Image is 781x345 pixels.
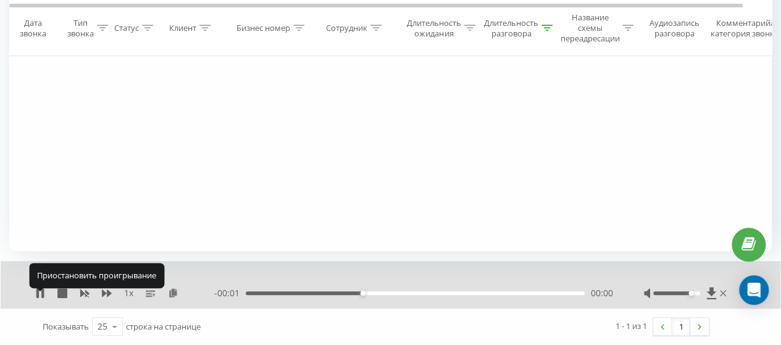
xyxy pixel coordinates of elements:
font: Сотрудник [326,23,367,34]
font: Бизнес номер [236,23,290,34]
font: Клиент [169,23,196,34]
font: 00:01 [217,287,240,299]
font: Показывать [43,321,89,332]
div: Метка доступности [361,291,365,296]
font: 1 [679,321,683,332]
font: Тип звонка [67,17,94,39]
div: Открытый Интерком Мессенджер [739,275,769,305]
font: Статус [114,23,139,34]
font: 00:00 [591,287,613,299]
font: Название схемы переадресации [560,12,619,44]
font: - [214,287,217,299]
font: Длительность разговора [484,17,538,39]
font: 1 - 1 из 1 [616,320,647,331]
font: Аудиозапись разговора [649,17,699,39]
font: Приостановить проигрывание [37,270,156,281]
font: Длительность ожидания [407,17,461,39]
div: Метка доступности [688,291,693,296]
font: Дата звонка [20,17,46,39]
font: строка на странице [126,321,201,332]
font: Комментарий/категория звонка [711,17,779,39]
font: 25 [98,320,107,332]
